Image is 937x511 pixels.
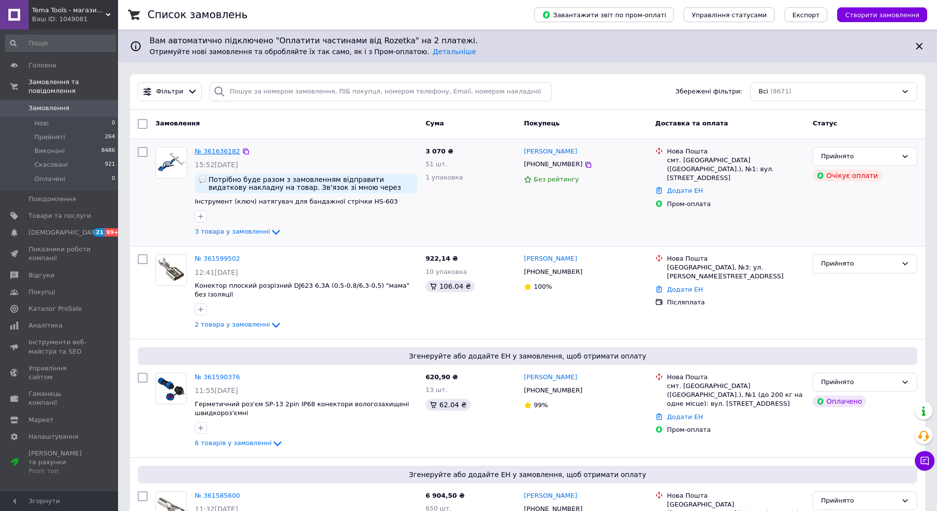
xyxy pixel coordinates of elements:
[34,160,68,169] span: Скасовані
[29,321,62,330] span: Аналітика
[821,259,897,269] div: Прийнято
[667,187,703,194] a: Додати ЕН
[792,11,820,19] span: Експорт
[195,400,409,417] a: Герметичний роз'єм SP-13 2pin IP68 конектори вологозахищені швидкороз'ємні
[667,491,805,500] div: Нова Пошта
[827,11,927,18] a: Створити замовлення
[195,255,240,262] a: № 361599502
[667,425,805,434] div: Пром-оплата
[655,120,728,127] span: Доставка та оплата
[29,211,91,220] span: Товари та послуги
[156,148,186,178] img: Фото товару
[209,176,414,191] span: Потрібно буде разом з замовленням відправити видаткову накладну на товар. Зв'язок зі мною через s...
[667,147,805,156] div: Нова Пошта
[34,119,49,128] span: Нові
[821,496,897,506] div: Прийнято
[425,280,475,292] div: 106.04 ₴
[675,87,742,96] span: Збережені фільтри:
[684,7,775,22] button: Управління статусами
[29,195,76,204] span: Повідомлення
[210,82,552,101] input: Пошук за номером замовлення, ПІБ покупця, номером телефону, Email, номером накладної
[195,373,240,381] a: № 361590376
[425,399,470,411] div: 62.04 ₴
[667,200,805,209] div: Пром-оплата
[425,255,458,262] span: 922,14 ₴
[667,156,805,183] div: смт. [GEOGRAPHIC_DATA] ([GEOGRAPHIC_DATA].), №1: вул. [STREET_ADDRESS]
[667,263,805,281] div: [GEOGRAPHIC_DATA], №3: ул. [PERSON_NAME][STREET_ADDRESS]
[524,120,560,127] span: Покупець
[667,413,703,421] a: Додати ЕН
[534,401,548,409] span: 99%
[195,321,282,328] a: 2 товара у замовленні
[837,7,927,22] button: Створити замовлення
[29,416,54,424] span: Маркет
[105,228,121,237] span: 99+
[34,133,65,142] span: Прийняті
[156,373,186,404] img: Фото товару
[150,48,476,56] span: Отримуйте нові замовлення та обробляйте їх так само, як і з Пром-оплатою.
[915,451,935,471] button: Чат з покупцем
[195,439,272,447] span: 6 товарів у замовленні
[845,11,919,19] span: Створити замовлення
[667,298,805,307] div: Післяплата
[433,48,476,56] a: Детальніше
[195,439,283,447] a: 6 товарів у замовленні
[195,161,238,169] span: 15:52[DATE]
[148,9,247,21] h1: Список замовлень
[150,35,906,47] span: Вам автоматично підключено "Оплатити частинами від Rozetka" на 2 платежі.
[5,34,116,52] input: Пошук
[425,492,464,499] span: 6 904,50 ₴
[29,304,82,313] span: Каталог ProSale
[534,283,552,290] span: 100%
[32,6,106,15] span: Tema Tools - магазин електромонтажної продукції
[524,254,577,264] a: [PERSON_NAME]
[425,148,453,155] span: 3 070 ₴
[770,88,791,95] span: (9671)
[692,11,767,19] span: Управління статусами
[758,87,768,96] span: Всі
[195,148,240,155] a: № 361636182
[667,373,805,382] div: Нова Пошта
[813,170,882,181] div: Очікує оплати
[667,286,703,293] a: Додати ЕН
[195,228,270,236] span: 3 товара у замовленні
[425,174,463,181] span: 1 упаковка
[112,175,115,183] span: 0
[542,10,666,19] span: Завантажити звіт по пром-оплаті
[522,158,584,171] div: [PHONE_NUMBER]
[29,467,91,476] div: Prom топ
[813,395,866,407] div: Оплачено
[195,492,240,499] a: № 361585600
[524,491,577,501] a: [PERSON_NAME]
[142,351,913,361] span: Згенеруйте або додайте ЕН у замовлення, щоб отримати оплату
[29,61,56,70] span: Головна
[195,321,270,329] span: 2 товара у замовленні
[29,449,91,476] span: [PERSON_NAME] та рахунки
[101,147,115,155] span: 8486
[524,373,577,382] a: [PERSON_NAME]
[425,120,444,127] span: Cума
[29,271,54,280] span: Відгуки
[105,160,115,169] span: 921
[199,176,207,183] img: :speech_balloon:
[32,15,118,24] div: Ваш ID: 1049081
[155,120,200,127] span: Замовлення
[821,377,897,388] div: Прийнято
[524,147,577,156] a: [PERSON_NAME]
[195,282,409,299] span: Конектор плоский розрізний DJ623 6,3A (0,5-0,8/6,3-0,5) "мама" без ізоляції
[667,382,805,409] div: смт. [GEOGRAPHIC_DATA] ([GEOGRAPHIC_DATA].), №1 (до 200 кг на одне місце): вул. [STREET_ADDRESS]
[425,160,447,168] span: 51 шт.
[155,373,187,404] a: Фото товару
[195,198,398,205] a: Інструмент (ключ) натягувач для бандажної стрічки HS-603
[156,255,186,285] img: Фото товару
[29,364,91,382] span: Управління сайтом
[425,268,467,275] span: 10 упаковка
[522,266,584,278] div: [PHONE_NUMBER]
[522,384,584,397] div: [PHONE_NUMBER]
[29,104,69,113] span: Замовлення
[142,470,913,480] span: Згенеруйте або додайте ЕН у замовлення, щоб отримати оплату
[425,386,447,393] span: 13 шт.
[34,147,65,155] span: Виконані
